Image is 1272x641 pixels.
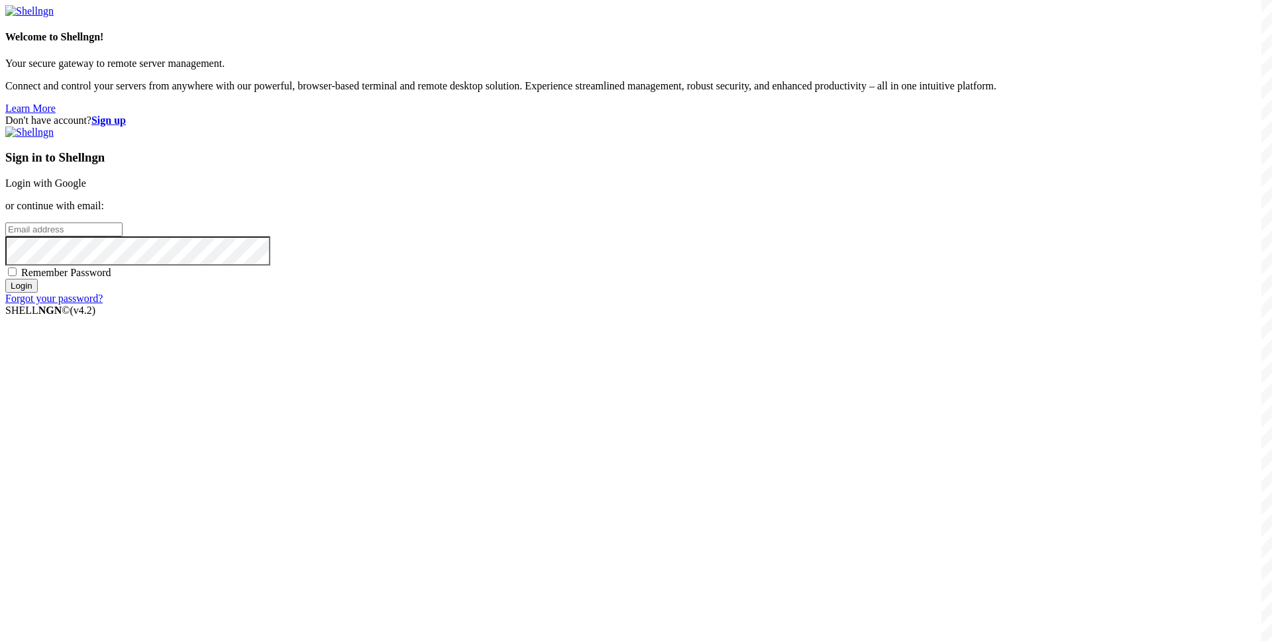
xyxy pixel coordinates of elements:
a: Forgot your password? [5,293,103,304]
img: Shellngn [5,5,54,17]
span: SHELL © [5,305,95,316]
p: or continue with email: [5,200,1267,212]
span: 4.2.0 [70,305,96,316]
input: Email address [5,222,123,236]
img: Shellngn [5,126,54,138]
input: Login [5,279,38,293]
h3: Sign in to Shellngn [5,150,1267,165]
a: Login with Google [5,177,86,189]
input: Remember Password [8,268,17,276]
a: Learn More [5,103,56,114]
a: Sign up [91,115,126,126]
p: Connect and control your servers from anywhere with our powerful, browser-based terminal and remo... [5,80,1267,92]
b: NGN [38,305,62,316]
h4: Welcome to Shellngn! [5,31,1267,43]
span: Remember Password [21,267,111,278]
p: Your secure gateway to remote server management. [5,58,1267,70]
div: Don't have account? [5,115,1267,126]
